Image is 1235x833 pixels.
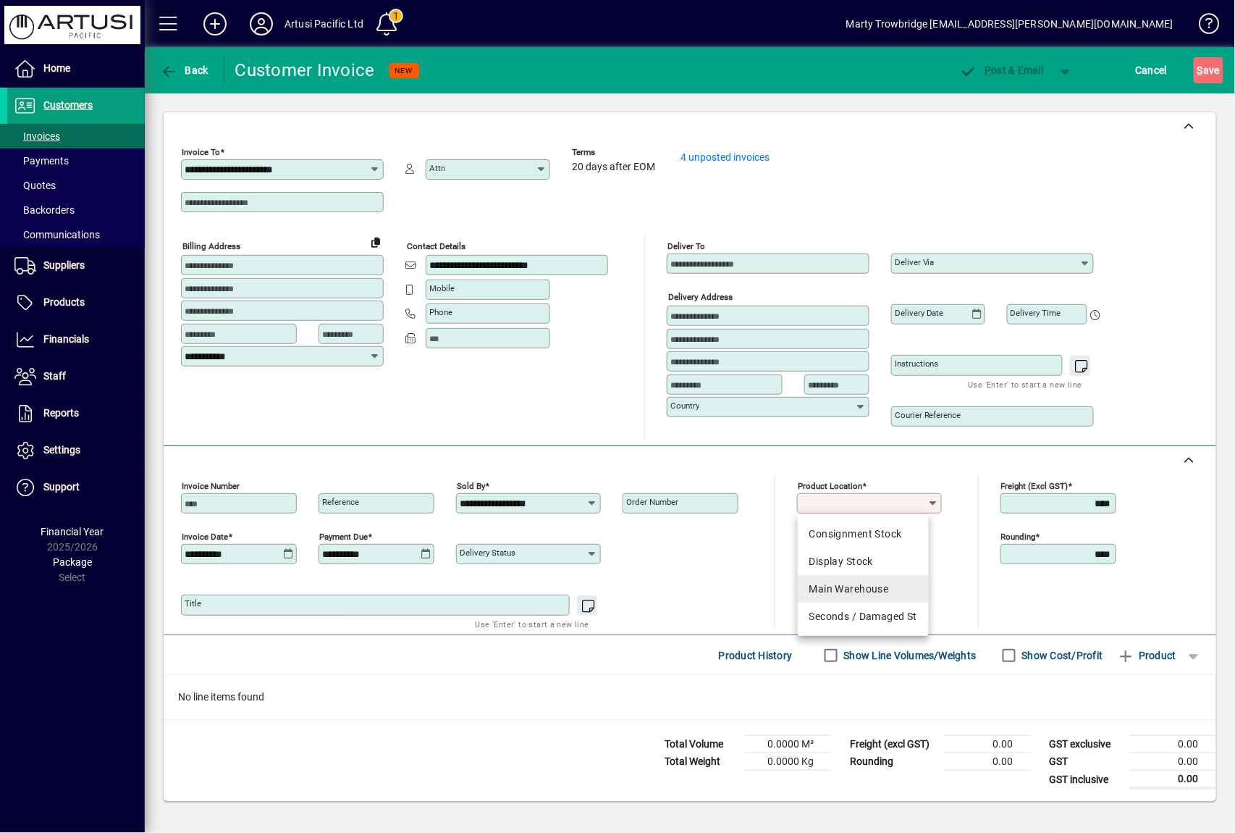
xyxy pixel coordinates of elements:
[1019,648,1103,663] label: Show Cost/Profit
[7,322,145,358] a: Financials
[895,410,961,420] mat-label: Courier Reference
[182,532,228,542] mat-label: Invoice date
[43,444,80,456] span: Settings
[185,598,201,608] mat-label: Title
[1042,736,1129,753] td: GST exclusive
[572,148,659,157] span: Terms
[895,308,944,318] mat-label: Delivery date
[235,59,375,82] div: Customer Invoice
[7,51,145,87] a: Home
[43,259,85,271] span: Suppliers
[1188,3,1217,50] a: Knowledge Base
[7,173,145,198] a: Quotes
[1001,532,1036,542] mat-label: Rounding
[476,616,589,632] mat-hint: Use 'Enter' to start a new line
[7,198,145,222] a: Backorders
[7,222,145,247] a: Communications
[284,12,363,35] div: Artusi Pacific Ltd
[14,229,100,240] span: Communications
[7,359,145,395] a: Staff
[7,469,145,506] a: Support
[798,575,930,603] mat-option: Main Warehouse
[809,582,918,597] div: Main Warehouse
[145,57,224,83] app-page-header-button: Back
[43,296,85,308] span: Products
[1129,736,1216,753] td: 0.00
[7,248,145,284] a: Suppliers
[14,130,60,142] span: Invoices
[657,753,744,771] td: Total Weight
[1136,59,1168,82] span: Cancel
[944,753,1031,771] td: 0.00
[680,151,770,163] a: 4 unposted invoices
[43,481,80,493] span: Support
[429,283,455,293] mat-label: Mobile
[238,11,284,37] button: Profile
[1197,59,1220,82] span: ave
[846,12,1173,35] div: Marty Trowbridge [EMAIL_ADDRESS][PERSON_NAME][DOMAIN_NAME]
[1197,64,1203,76] span: S
[953,57,1051,83] button: Post & Email
[14,180,56,191] span: Quotes
[667,241,705,251] mat-label: Deliver To
[1042,753,1129,771] td: GST
[895,257,935,267] mat-label: Deliver via
[572,162,655,173] span: 20 days after EOM
[1194,57,1223,83] button: Save
[7,124,145,148] a: Invoices
[43,99,93,111] span: Customers
[809,527,918,542] div: Consignment Stock
[626,497,678,507] mat-label: Order number
[319,532,368,542] mat-label: Payment due
[41,526,104,537] span: Financial Year
[1118,644,1176,667] span: Product
[985,64,992,76] span: P
[713,642,798,669] button: Product History
[14,155,69,167] span: Payments
[7,395,145,432] a: Reports
[182,481,240,491] mat-label: Invoice number
[43,407,79,419] span: Reports
[1001,481,1068,491] mat-label: Freight (excl GST)
[1132,57,1171,83] button: Cancel
[460,548,515,558] mat-label: Delivery status
[43,370,66,382] span: Staff
[843,736,944,753] td: Freight (excl GST)
[364,230,387,254] button: Copy to Delivery address
[429,163,445,173] mat-label: Attn
[43,62,70,74] span: Home
[7,285,145,321] a: Products
[657,736,744,753] td: Total Volume
[798,481,862,491] mat-label: Product location
[1129,753,1216,771] td: 0.00
[164,675,1216,719] div: No line items found
[53,556,92,568] span: Package
[43,333,89,345] span: Financials
[841,648,977,663] label: Show Line Volumes/Weights
[7,148,145,173] a: Payments
[809,554,918,569] div: Display Stock
[395,66,413,75] span: NEW
[744,736,831,753] td: 0.0000 M³
[7,432,145,469] a: Settings
[969,376,1082,393] mat-hint: Use 'Enter' to start a new line
[809,609,918,624] div: Seconds / Damaged St
[798,603,930,630] mat-option: Seconds / Damaged St
[670,401,699,411] mat-label: Country
[960,64,1044,76] span: ost & Email
[744,753,831,771] td: 0.0000 Kg
[156,57,212,83] button: Back
[182,147,220,157] mat-label: Invoice To
[719,644,793,667] span: Product History
[322,497,359,507] mat-label: Reference
[1129,771,1216,789] td: 0.00
[1110,642,1184,669] button: Product
[798,520,930,548] mat-option: Consignment Stock
[1042,771,1129,789] td: GST inclusive
[944,736,1031,753] td: 0.00
[895,359,939,369] mat-label: Instructions
[457,481,485,491] mat-label: Sold by
[798,548,930,575] mat-option: Display Stock
[160,64,208,76] span: Back
[192,11,238,37] button: Add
